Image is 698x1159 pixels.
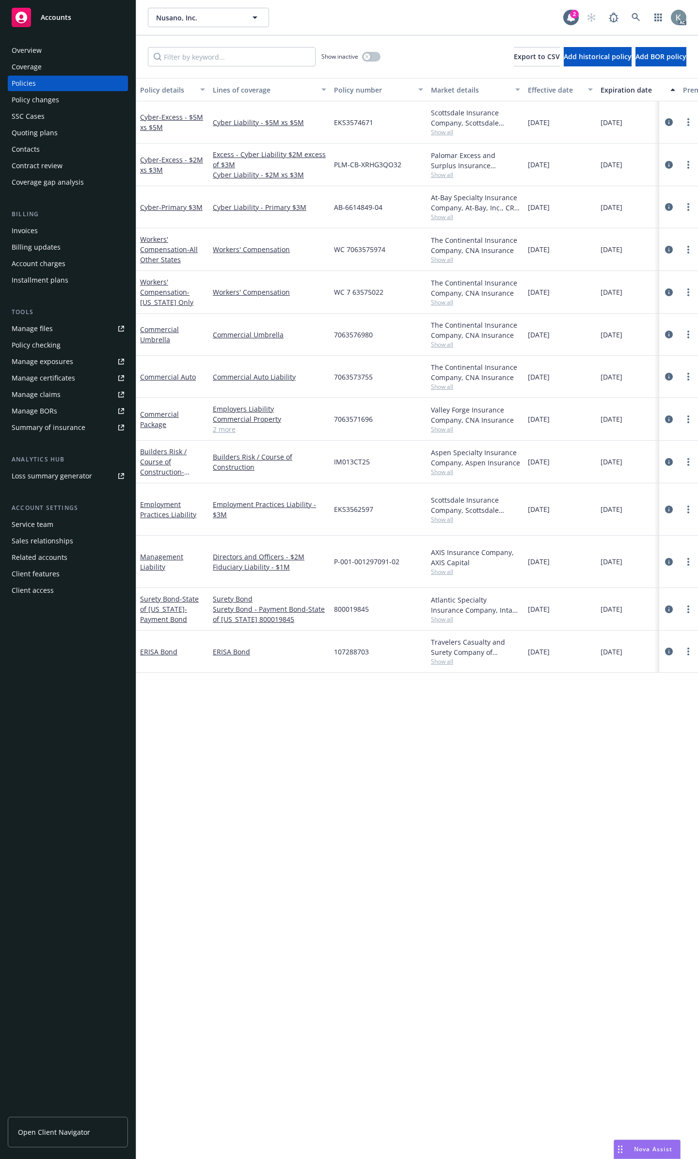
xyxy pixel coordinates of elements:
a: Employers Liability [213,404,326,414]
span: P-001-001297091-02 [334,556,399,567]
span: [DATE] [601,457,622,467]
a: circleInformation [663,159,675,171]
span: Show all [431,468,520,476]
a: circleInformation [663,456,675,468]
span: [DATE] [601,117,622,127]
span: Nova Assist [634,1145,672,1153]
a: Directors and Officers - $2M [213,552,326,562]
a: Switch app [649,8,668,27]
a: Policy checking [8,337,128,353]
a: more [682,201,694,213]
a: Commercial Auto [140,372,196,381]
div: Scottsdale Insurance Company, Scottsdale Insurance Company (Nationwide), CRC Group [431,108,520,128]
span: Show all [431,382,520,391]
div: The Continental Insurance Company, CNA Insurance [431,320,520,340]
span: 800019845 [334,604,369,614]
span: Show all [431,255,520,264]
div: Valley Forge Insurance Company, CNA Insurance [431,405,520,425]
a: Coverage gap analysis [8,175,128,190]
div: Scottsdale Insurance Company, Scottsdale Insurance Company (Nationwide), CRC Group [431,495,520,515]
div: Atlantic Specialty Insurance Company, Intact Insurance [431,595,520,615]
div: Quoting plans [12,125,58,141]
a: circleInformation [663,286,675,298]
span: IM013CT25 [334,457,370,467]
span: - State of [US_STATE]-Payment Bond [140,594,199,624]
button: Add BOR policy [635,47,686,66]
span: Add historical policy [564,52,632,61]
a: Cyber [140,155,203,175]
a: ERISA Bond [213,647,326,657]
span: PLM-CB-XRHG3QO32 [334,159,401,170]
span: Open Client Navigator [18,1127,90,1137]
a: circleInformation [663,556,675,568]
div: Manage BORs [12,403,57,419]
span: [DATE] [528,244,550,254]
div: Market details [431,85,509,95]
a: more [682,329,694,340]
button: Nusano, Inc. [148,8,269,27]
div: Aspen Specialty Insurance Company, Aspen Insurance [431,447,520,468]
a: Commercial Property [213,414,326,424]
a: Cyber [140,203,203,212]
div: Coverage [12,59,42,75]
div: Sales relationships [12,533,73,549]
span: Show all [431,128,520,136]
a: Billing updates [8,239,128,255]
a: Related accounts [8,550,128,565]
button: Add historical policy [564,47,632,66]
button: Expiration date [597,78,679,101]
a: Manage files [8,321,128,336]
span: Nusano, Inc. [156,13,240,23]
a: more [682,556,694,568]
a: Report a Bug [604,8,623,27]
a: Commercial Package [140,410,179,429]
a: Surety Bond - Payment Bond-State of [US_STATE] 800019845 [213,604,326,624]
a: Surety Bond [140,594,199,624]
div: Policy details [140,85,194,95]
div: Analytics hub [8,455,128,464]
span: [DATE] [528,372,550,382]
span: [DATE] [601,647,622,657]
a: more [682,244,694,255]
a: Summary of insurance [8,420,128,435]
div: 2 [570,10,579,18]
a: Account charges [8,256,128,271]
div: Account settings [8,503,128,513]
button: Effective date [524,78,597,101]
span: [DATE] [528,330,550,340]
a: Excess - Cyber Liability $2M excess of $3M [213,149,326,170]
div: Policies [12,76,36,91]
a: SSC Cases [8,109,128,124]
span: [DATE] [528,604,550,614]
a: Invoices [8,223,128,238]
a: Commercial Umbrella [140,325,179,344]
a: Search [626,8,646,27]
div: The Continental Insurance Company, CNA Insurance [431,278,520,298]
span: [DATE] [528,414,550,424]
div: Lines of coverage [213,85,316,95]
input: Filter by keyword... [148,47,316,66]
a: Manage exposures [8,354,128,369]
a: more [682,159,694,171]
a: Employment Practices Liability - $3M [213,499,326,520]
span: [DATE] [601,287,622,297]
a: circleInformation [663,329,675,340]
div: Expiration date [601,85,665,95]
a: Manage claims [8,387,128,402]
span: [DATE] [528,202,550,212]
span: [DATE] [528,504,550,514]
a: Loss summary generator [8,468,128,484]
div: Policy checking [12,337,61,353]
a: Quoting plans [8,125,128,141]
a: circleInformation [663,116,675,128]
span: [DATE] [601,372,622,382]
span: Show all [431,568,520,576]
div: Billing [8,209,128,219]
span: Show all [431,298,520,306]
div: Installment plans [12,272,68,288]
a: Workers' Compensation [213,287,326,297]
span: Accounts [41,14,71,21]
a: Overview [8,43,128,58]
a: more [682,116,694,128]
span: Show all [431,615,520,623]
